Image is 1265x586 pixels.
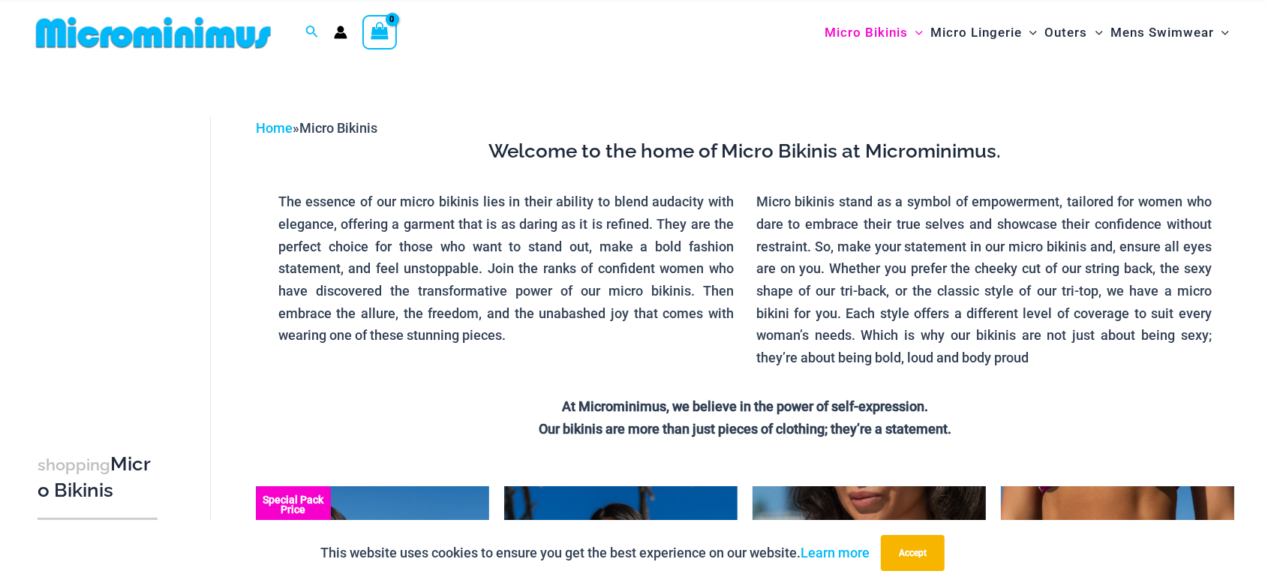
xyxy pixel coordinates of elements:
iframe: TrustedSite Certified [38,105,173,405]
a: Search icon link [305,23,319,42]
span: Menu Toggle [1214,14,1229,52]
a: Home [256,120,293,136]
nav: Site Navigation [819,8,1235,58]
h3: Welcome to the home of Micro Bikinis at Microminimus. [267,139,1223,164]
a: Mens SwimwearMenu ToggleMenu Toggle [1107,10,1233,56]
h3: Micro Bikinis [38,452,158,503]
a: View Shopping Cart, empty [362,15,397,50]
span: Outers [1045,14,1088,52]
strong: At Microminimus, we believe in the power of self-expression. [562,398,928,414]
span: Micro Bikinis [299,120,377,136]
a: Account icon link [334,26,347,39]
span: Menu Toggle [908,14,923,52]
strong: Our bikinis are more than just pieces of clothing; they’re a statement. [539,421,951,437]
span: Menu Toggle [1022,14,1037,52]
p: This website uses cookies to ensure you get the best experience on our website. [320,542,870,564]
a: Learn more [801,545,870,560]
img: MM SHOP LOGO FLAT [30,16,277,50]
span: Menu Toggle [1088,14,1103,52]
span: » [256,120,377,136]
a: Micro LingerieMenu ToggleMenu Toggle [927,10,1041,56]
b: Special Pack Price [256,495,331,515]
p: Micro bikinis stand as a symbol of empowerment, tailored for women who dare to embrace their true... [756,191,1212,369]
span: Micro Bikinis [825,14,908,52]
a: OutersMenu ToggleMenu Toggle [1041,10,1107,56]
a: Micro BikinisMenu ToggleMenu Toggle [821,10,927,56]
span: Mens Swimwear [1110,14,1214,52]
span: Micro Lingerie [930,14,1022,52]
span: shopping [38,455,110,474]
p: The essence of our micro bikinis lies in their ability to blend audacity with elegance, offering ... [278,191,734,347]
button: Accept [881,535,945,571]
